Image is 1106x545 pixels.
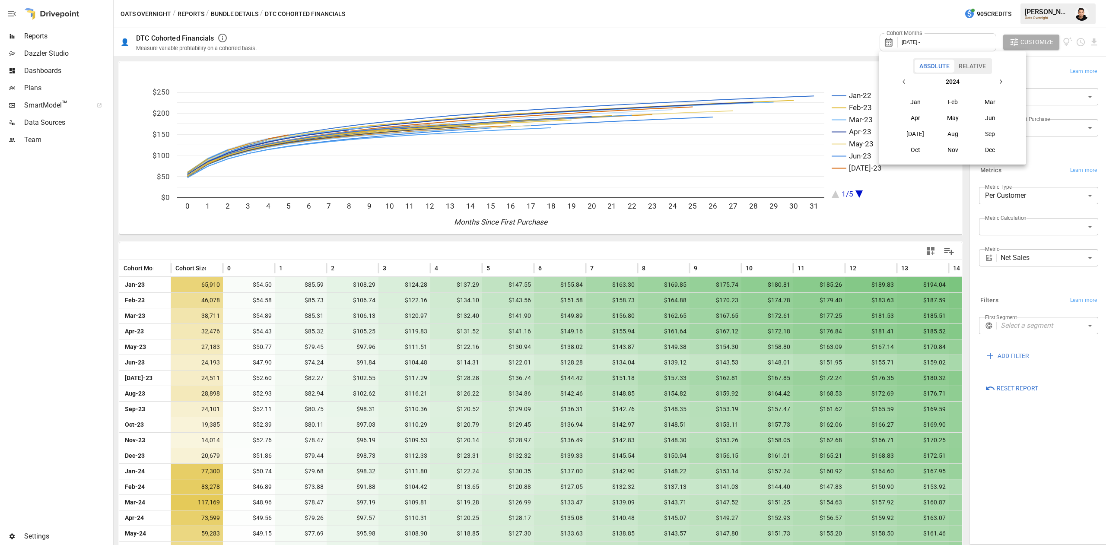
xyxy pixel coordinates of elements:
[897,126,934,142] button: [DATE]
[934,94,971,110] button: Feb
[972,110,1009,126] button: Jun
[912,74,993,89] button: 2024
[972,94,1009,110] button: Mar
[897,142,934,158] button: Oct
[954,60,991,73] button: Relative
[897,94,934,110] button: Jan
[934,110,971,126] button: May
[934,142,971,158] button: Nov
[972,142,1009,158] button: Dec
[897,110,934,126] button: Apr
[915,60,954,73] button: Absolute
[934,126,971,142] button: Aug
[972,126,1009,142] button: Sep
